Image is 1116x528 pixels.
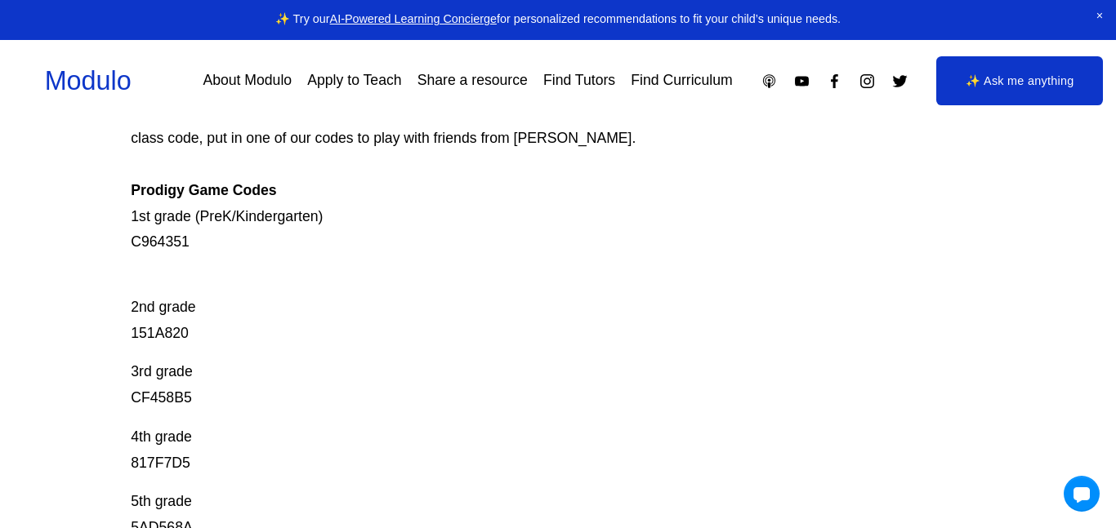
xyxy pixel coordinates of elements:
[45,66,132,95] a: Modulo
[131,182,276,198] strong: Prodigy Game Codes
[330,12,497,25] a: AI-Powered Learning Concierge
[543,67,615,95] a: Find Tutors
[131,22,899,255] p: Prodigy is our go-to mastery- based tool to give kids lots of fun, engaging math problems while e...
[891,73,908,90] a: Twitter
[203,67,292,95] a: About Modulo
[131,424,899,477] p: 4th grade 817F7D5
[631,67,732,95] a: Find Curriculum
[307,67,401,95] a: Apply to Teach
[761,73,778,90] a: Apple Podcasts
[859,73,876,90] a: Instagram
[131,268,899,346] p: 2nd grade 151A820
[826,73,843,90] a: Facebook
[131,359,899,411] p: 3rd grade CF458B5
[793,73,810,90] a: YouTube
[936,56,1103,105] a: ✨ Ask me anything
[417,67,528,95] a: Share a resource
